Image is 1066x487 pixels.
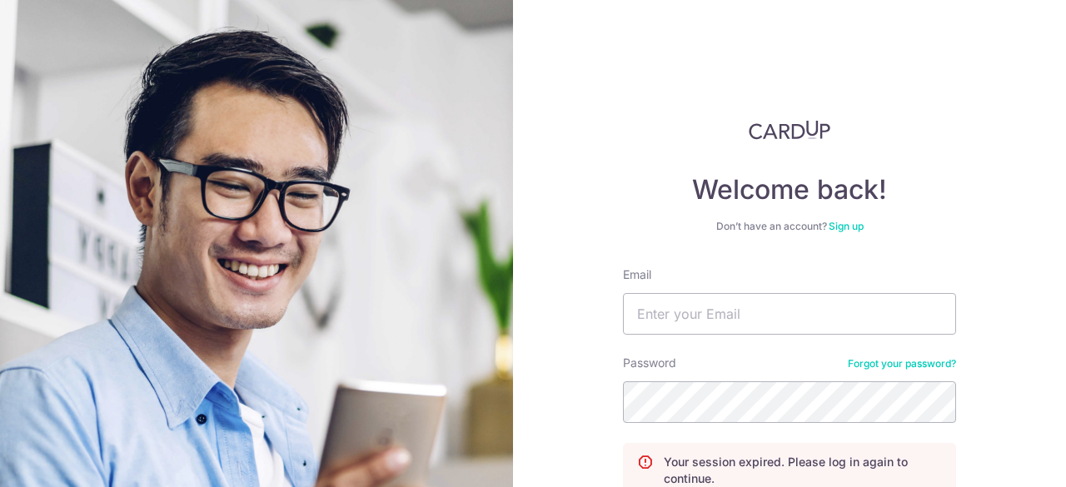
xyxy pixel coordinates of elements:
h4: Welcome back! [623,173,956,206]
div: Don’t have an account? [623,220,956,233]
img: CardUp Logo [749,120,830,140]
input: Enter your Email [623,293,956,335]
a: Forgot your password? [848,357,956,370]
label: Email [623,266,651,283]
label: Password [623,355,676,371]
a: Sign up [829,220,864,232]
p: Your session expired. Please log in again to continue. [664,454,942,487]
